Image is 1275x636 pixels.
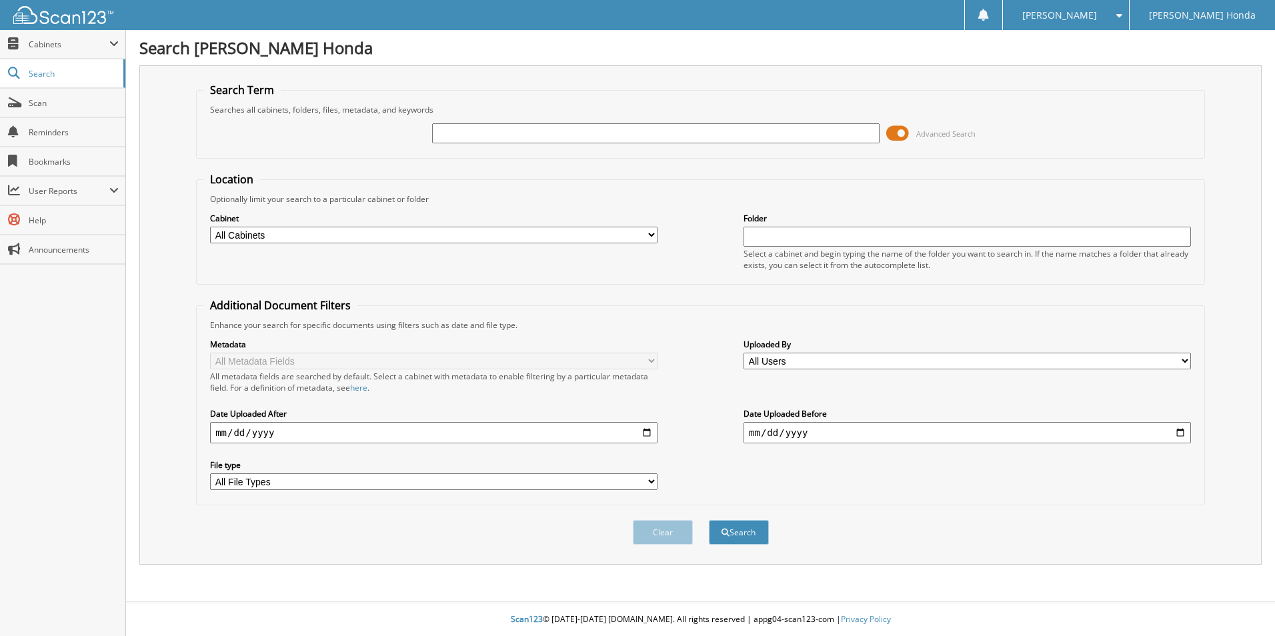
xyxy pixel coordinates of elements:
[203,193,1198,205] div: Optionally limit your search to a particular cabinet or folder
[210,213,658,224] label: Cabinet
[29,185,109,197] span: User Reports
[511,613,543,625] span: Scan123
[29,39,109,50] span: Cabinets
[1149,11,1256,19] span: [PERSON_NAME] Honda
[709,520,769,545] button: Search
[203,298,357,313] legend: Additional Document Filters
[13,6,113,24] img: scan123-logo-white.svg
[139,37,1262,59] h1: Search [PERSON_NAME] Honda
[203,104,1198,115] div: Searches all cabinets, folders, files, metadata, and keywords
[744,408,1191,419] label: Date Uploaded Before
[744,339,1191,350] label: Uploaded By
[203,83,281,97] legend: Search Term
[633,520,693,545] button: Clear
[29,97,119,109] span: Scan
[744,248,1191,271] div: Select a cabinet and begin typing the name of the folder you want to search in. If the name match...
[29,127,119,138] span: Reminders
[126,603,1275,636] div: © [DATE]-[DATE] [DOMAIN_NAME]. All rights reserved | appg04-scan123-com |
[916,129,976,139] span: Advanced Search
[841,613,891,625] a: Privacy Policy
[744,213,1191,224] label: Folder
[210,408,658,419] label: Date Uploaded After
[29,68,117,79] span: Search
[203,319,1198,331] div: Enhance your search for specific documents using filters such as date and file type.
[350,382,367,393] a: here
[29,244,119,255] span: Announcements
[210,422,658,443] input: start
[210,459,658,471] label: File type
[210,339,658,350] label: Metadata
[744,422,1191,443] input: end
[29,215,119,226] span: Help
[29,156,119,167] span: Bookmarks
[210,371,658,393] div: All metadata fields are searched by default. Select a cabinet with metadata to enable filtering b...
[203,172,260,187] legend: Location
[1022,11,1097,19] span: [PERSON_NAME]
